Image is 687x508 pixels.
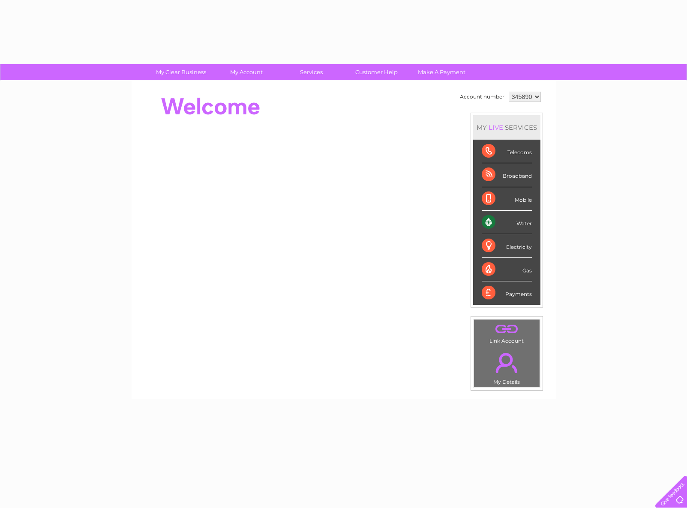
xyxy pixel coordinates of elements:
div: Gas [482,258,532,281]
div: LIVE [487,123,505,131]
a: Services [276,64,347,80]
div: MY SERVICES [473,115,540,140]
td: My Details [474,346,540,388]
div: Mobile [482,187,532,211]
a: . [476,322,537,337]
a: . [476,348,537,378]
div: Payments [482,281,532,305]
td: Account number [458,90,507,104]
div: Telecoms [482,140,532,163]
a: My Clear Business [146,64,216,80]
td: Link Account [474,319,540,346]
div: Water [482,211,532,234]
div: Broadband [482,163,532,187]
a: Customer Help [341,64,412,80]
div: Electricity [482,234,532,258]
a: Make A Payment [406,64,477,80]
a: My Account [211,64,282,80]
